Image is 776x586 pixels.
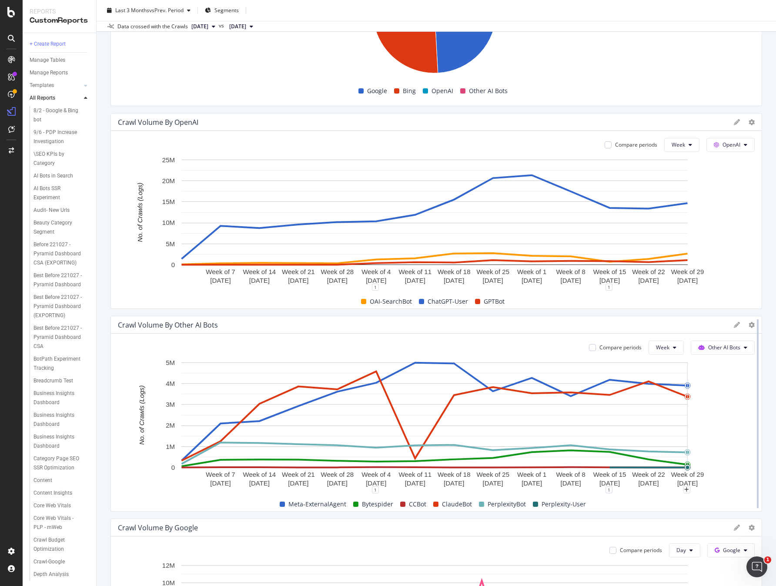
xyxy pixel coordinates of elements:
text: Week of 1 [517,471,546,478]
span: 1 [764,556,771,563]
div: Crawl Volume by Google [118,523,198,532]
div: plus [683,486,690,493]
text: 0 [171,464,175,471]
text: 3M [166,401,175,408]
text: 0 [171,261,175,268]
a: Core Web Vitals - PLP - mWeb [33,514,90,532]
svg: A chart. [118,155,751,287]
iframe: Intercom live chat [746,556,767,577]
a: Manage Reports [30,68,90,77]
text: [DATE] [638,479,659,487]
text: [DATE] [444,479,464,487]
text: Week of 4 [361,471,391,478]
a: Best Before 221027 - Pyramid Dashboard (EXPORTING) [33,293,90,320]
a: Business Insights Dashboard [33,389,90,407]
a: Core Web Vitals [33,501,90,510]
text: [DATE] [522,277,542,284]
div: Audit- New Urls [33,206,70,215]
div: Beauty Category Segment [33,218,83,237]
text: 5M [166,359,175,366]
span: vs Prev. Period [149,7,184,14]
text: [DATE] [366,479,386,487]
div: Reports [30,7,89,16]
text: [DATE] [560,479,581,487]
text: 15M [162,198,175,205]
text: Week of 11 [398,471,431,478]
text: 5M [166,240,175,248]
div: \SEO KPIs by Category [33,150,82,168]
span: Last 3 Months [115,7,149,14]
a: Best Before 221027 - Pyramid Dashboard CSA [33,324,90,351]
div: Best Before 221027 - Pyramid Dashboard [33,271,85,289]
div: Core Web Vitals [33,501,71,510]
span: Bing [403,86,416,96]
text: No. of Crawls (Logs) [138,385,145,445]
span: Other AI Bots [469,86,508,96]
a: All Reports [30,94,81,103]
div: 8/2 - Google & Bing bot [33,106,82,124]
a: Breadcrumb Test [33,376,90,385]
div: Compare periods [615,141,657,148]
span: OpenAI [722,141,740,148]
div: All Reports [30,94,55,103]
span: Bytespider [362,499,393,509]
text: [DATE] [677,277,698,284]
a: Business Insights Dashboard [33,411,90,429]
span: Day [676,546,686,554]
div: 1 [605,486,612,493]
text: 1M [166,443,175,450]
text: [DATE] [249,277,270,284]
div: CustomReports [30,16,89,26]
span: Meta-ExternalAgent [288,499,346,509]
a: Beauty Category Segment [33,218,90,237]
a: Before 221027 - Pyramid Dashboard CSA (EXPORTING) [33,240,90,268]
text: 4M [166,380,175,387]
button: Last 3 MonthsvsPrev. Period [104,3,194,17]
a: Best Before 221027 - Pyramid Dashboard [33,271,90,289]
div: Content [33,476,52,485]
a: Business Insights Dashboard [33,432,90,451]
text: Week of 28 [321,268,354,275]
text: [DATE] [638,277,659,284]
text: [DATE] [677,479,698,487]
text: 25M [162,156,175,164]
text: [DATE] [249,479,270,487]
div: Data crossed with the Crawls [117,23,188,30]
a: Templates [30,81,81,90]
button: Week [664,138,699,152]
text: [DATE] [327,479,348,487]
div: 1 [372,284,379,291]
a: Crawl Budget Optimization [33,536,90,554]
text: [DATE] [444,277,464,284]
a: \SEO KPIs by Category [33,150,90,168]
text: [DATE] [210,277,231,284]
div: Crawl Volume by Other AI Bots [118,321,218,329]
div: Core Web Vitals - PLP - mWeb [33,514,84,532]
div: Manage Tables [30,56,65,65]
text: Week of 18 [438,268,471,275]
div: Manage Reports [30,68,68,77]
button: Google [707,543,755,557]
a: Content Insights [33,489,90,498]
span: ChatGPT-User [428,296,468,307]
span: ClaudeBot [442,499,472,509]
text: 10M [162,219,175,226]
span: 2025 Sep. 29th [191,23,208,30]
text: [DATE] [560,277,581,284]
div: Best Before 221027 - Pyramid Dashboard (EXPORTING) [33,293,87,320]
button: [DATE] [226,21,257,32]
text: [DATE] [483,479,503,487]
span: Google [723,546,740,554]
text: Week of 15 [593,471,626,478]
div: Content Insights [33,489,72,498]
span: OpenAI [431,86,453,96]
text: 2M [166,422,175,429]
div: Crawl Volume by Other AI BotsCompare periodsWeekOther AI BotsA chart.11Meta-ExternalAgentBytespid... [110,316,762,512]
span: Segments [214,7,239,14]
div: Templates [30,81,54,90]
text: Week of 22 [632,268,665,275]
div: Business Insights Dashboard [33,389,84,407]
text: [DATE] [210,479,231,487]
div: Crawl Budget Optimization [33,536,83,554]
a: Depth Analysis [33,570,90,579]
